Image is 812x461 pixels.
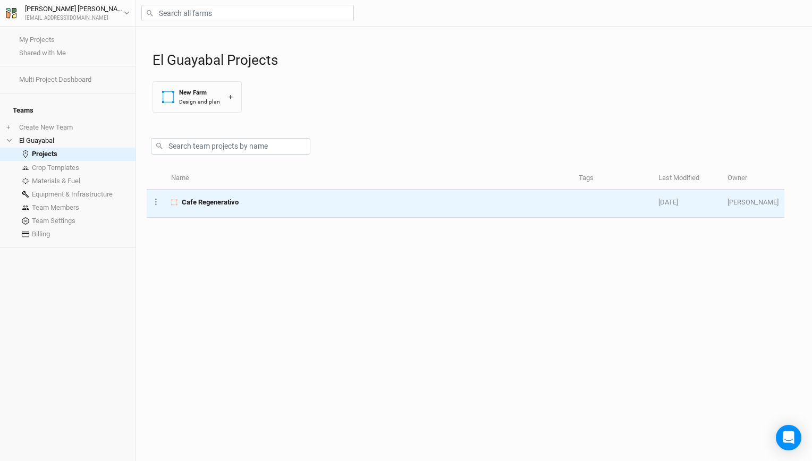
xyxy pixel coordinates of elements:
[573,167,653,190] th: Tags
[5,3,130,22] button: [PERSON_NAME] [PERSON_NAME][EMAIL_ADDRESS][DOMAIN_NAME]
[728,198,779,206] span: gregory@regen.network
[6,100,129,121] h4: Teams
[153,81,242,113] button: New FarmDesign and plan+
[722,167,784,190] th: Owner
[141,5,354,21] input: Search all farms
[153,52,801,69] h1: El Guayabal Projects
[25,4,124,14] div: [PERSON_NAME] [PERSON_NAME]
[229,91,233,103] div: +
[653,167,722,190] th: Last Modified
[182,198,239,207] span: Cafe Regenerativo
[658,198,678,206] span: Sep 16, 2025 9:25 AM
[179,98,220,106] div: Design and plan
[776,425,801,450] div: Open Intercom Messenger
[6,123,10,132] span: +
[25,14,124,22] div: [EMAIL_ADDRESS][DOMAIN_NAME]
[151,138,310,155] input: Search team projects by name
[165,167,573,190] th: Name
[179,88,220,97] div: New Farm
